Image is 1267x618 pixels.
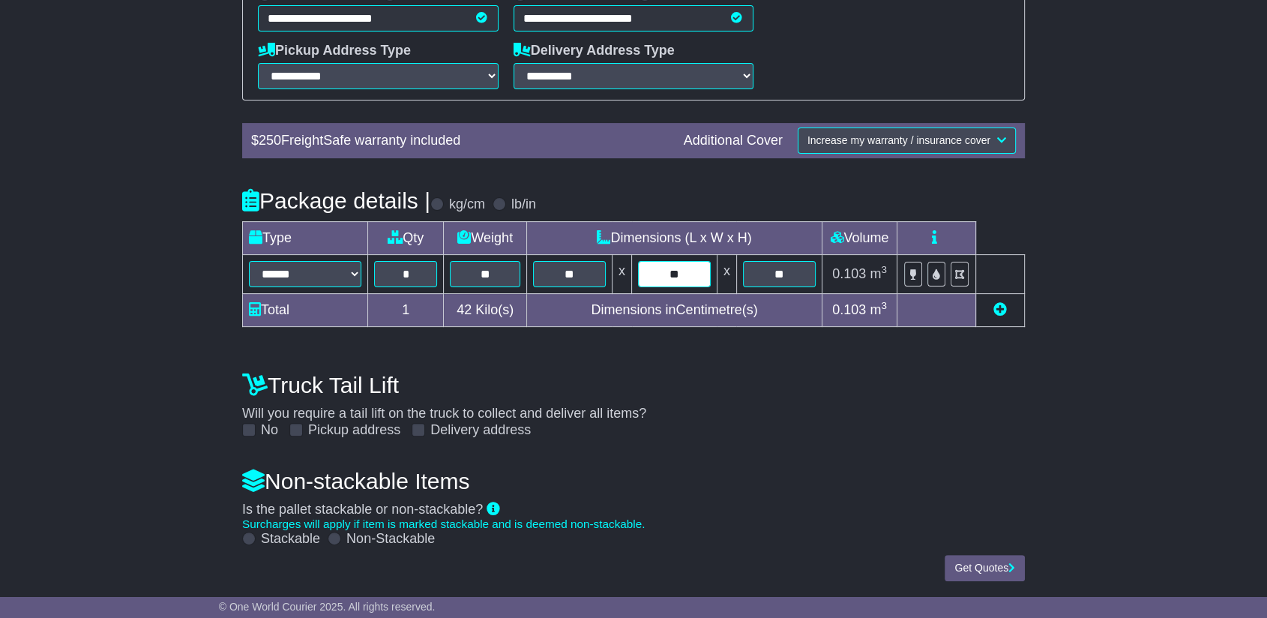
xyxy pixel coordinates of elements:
td: Kilo(s) [444,293,527,326]
td: x [613,254,632,293]
label: Non-Stackable [346,531,435,547]
span: 0.103 [832,302,866,317]
div: Surcharges will apply if item is marked stackable and is deemed non-stackable. [242,517,1025,531]
label: No [261,422,278,439]
button: Get Quotes [945,555,1025,581]
h4: Package details | [242,188,430,213]
td: 1 [368,293,444,326]
button: Increase my warranty / insurance cover [798,127,1016,154]
td: Qty [368,221,444,254]
sup: 3 [881,300,887,311]
span: m [870,266,887,281]
h4: Truck Tail Lift [242,373,1025,397]
span: 250 [259,133,281,148]
label: Stackable [261,531,320,547]
label: Pickup Address Type [258,43,411,59]
td: x [717,254,736,293]
h4: Non-stackable Items [242,469,1025,493]
div: Additional Cover [676,133,790,149]
div: $ FreightSafe warranty included [244,133,676,149]
label: Pickup address [308,422,400,439]
label: kg/cm [449,196,485,213]
a: Add new item [993,302,1007,317]
span: 0.103 [832,266,866,281]
span: Increase my warranty / insurance cover [807,134,990,146]
span: 42 [457,302,472,317]
td: Dimensions (L x W x H) [527,221,822,254]
td: Type [243,221,368,254]
label: Delivery address [430,422,531,439]
label: Delivery Address Type [514,43,675,59]
div: Will you require a tail lift on the truck to collect and deliver all items? [235,365,1032,439]
span: © One World Courier 2025. All rights reserved. [219,601,436,613]
td: Weight [444,221,527,254]
span: m [870,302,887,317]
span: Is the pallet stackable or non-stackable? [242,502,483,517]
td: Volume [822,221,897,254]
td: Total [243,293,368,326]
sup: 3 [881,264,887,275]
label: lb/in [511,196,536,213]
td: Dimensions in Centimetre(s) [527,293,822,326]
